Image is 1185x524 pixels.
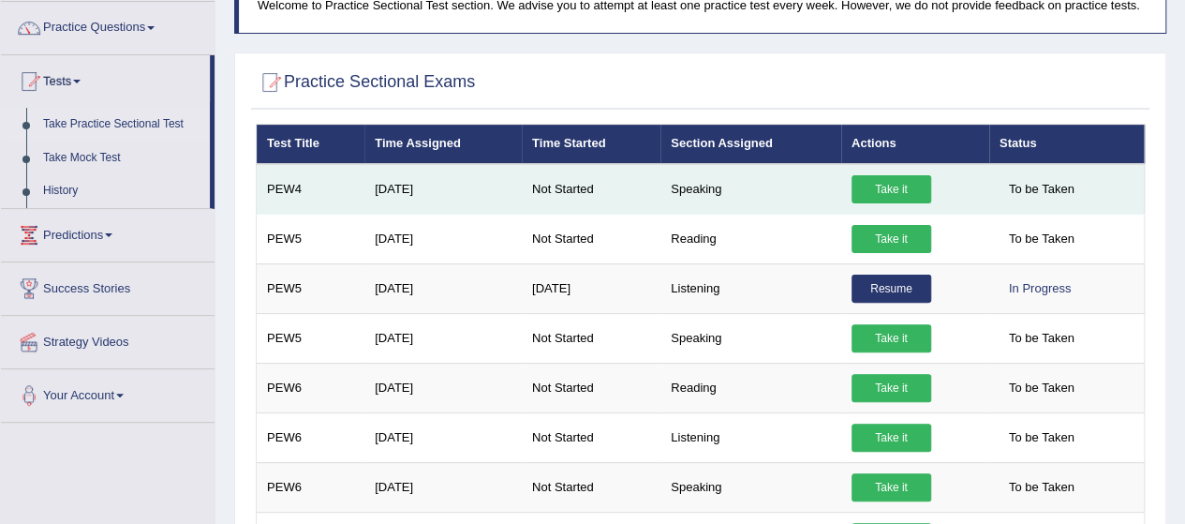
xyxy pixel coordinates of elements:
[1,209,215,256] a: Predictions
[660,313,841,363] td: Speaking
[1,262,215,309] a: Success Stories
[364,412,522,462] td: [DATE]
[1000,473,1084,502] span: To be Taken
[660,214,841,263] td: Reading
[257,214,365,263] td: PEW5
[852,473,931,502] a: Take it
[35,108,210,142] a: Take Practice Sectional Test
[364,363,522,412] td: [DATE]
[1000,324,1084,352] span: To be Taken
[35,142,210,175] a: Take Mock Test
[522,214,660,263] td: Not Started
[660,363,841,412] td: Reading
[364,164,522,215] td: [DATE]
[522,164,660,215] td: Not Started
[257,263,365,313] td: PEW5
[989,125,1145,164] th: Status
[1,316,215,363] a: Strategy Videos
[660,164,841,215] td: Speaking
[1000,374,1084,402] span: To be Taken
[852,424,931,452] a: Take it
[522,412,660,462] td: Not Started
[1000,225,1084,253] span: To be Taken
[852,275,931,303] a: Resume
[660,412,841,462] td: Listening
[364,263,522,313] td: [DATE]
[257,462,365,512] td: PEW6
[256,68,475,97] h2: Practice Sectional Exams
[364,462,522,512] td: [DATE]
[660,125,841,164] th: Section Assigned
[1000,175,1084,203] span: To be Taken
[257,412,365,462] td: PEW6
[257,164,365,215] td: PEW4
[522,263,660,313] td: [DATE]
[852,324,931,352] a: Take it
[522,462,660,512] td: Not Started
[364,214,522,263] td: [DATE]
[35,174,210,208] a: History
[522,363,660,412] td: Not Started
[660,462,841,512] td: Speaking
[1,2,215,49] a: Practice Questions
[1,55,210,102] a: Tests
[852,175,931,203] a: Take it
[522,313,660,363] td: Not Started
[257,125,365,164] th: Test Title
[852,374,931,402] a: Take it
[522,125,660,164] th: Time Started
[1,369,215,416] a: Your Account
[364,313,522,363] td: [DATE]
[364,125,522,164] th: Time Assigned
[257,313,365,363] td: PEW5
[1000,424,1084,452] span: To be Taken
[257,363,365,412] td: PEW6
[841,125,989,164] th: Actions
[660,263,841,313] td: Listening
[1000,275,1080,303] div: In Progress
[852,225,931,253] a: Take it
